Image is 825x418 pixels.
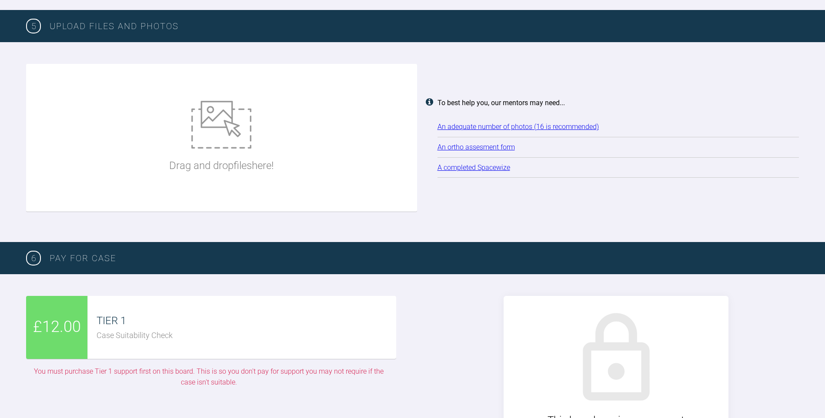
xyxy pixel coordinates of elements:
[438,123,599,131] a: An adequate number of photos (16 is recommended)
[26,19,41,33] span: 5
[438,143,515,151] a: An ortho assesment form
[26,366,392,388] div: You must purchase Tier 1 support first on this board. This is so you don't pay for support you ma...
[50,19,799,33] h3: Upload Files and Photos
[566,309,666,409] img: lock.6dc949b6.svg
[33,315,81,340] span: £12.00
[438,163,510,172] a: A completed Spacewize
[26,251,41,265] span: 6
[97,329,396,342] div: Case Suitability Check
[438,99,565,107] strong: To best help you, our mentors may need...
[169,157,274,174] p: Drag and drop files here!
[97,312,396,329] div: TIER 1
[50,251,799,265] h3: PAY FOR CASE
